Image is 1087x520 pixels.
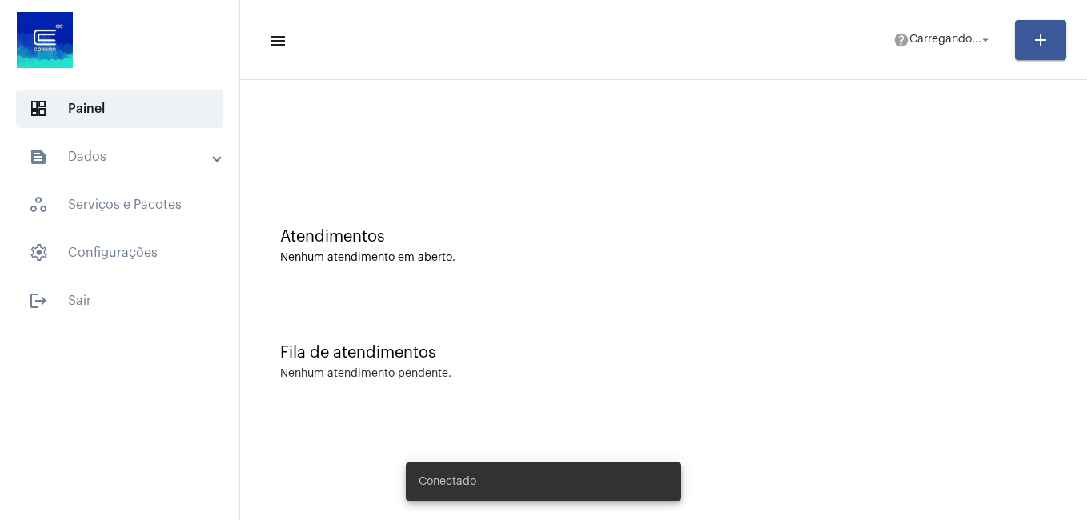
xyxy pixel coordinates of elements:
div: Fila de atendimentos [280,344,1047,362]
div: Nenhum atendimento em aberto. [280,252,1047,264]
mat-icon: sidenav icon [269,31,285,50]
mat-icon: help [893,32,909,48]
span: Sair [16,282,223,320]
span: sidenav icon [29,243,48,262]
span: Painel [16,90,223,128]
mat-expansion-panel-header: sidenav iconDados [10,138,239,176]
button: Carregando... [884,24,1002,56]
mat-icon: arrow_drop_down [978,33,993,47]
mat-icon: add [1031,30,1050,50]
span: Carregando... [909,34,981,46]
div: Atendimentos [280,228,1047,246]
img: d4669ae0-8c07-2337-4f67-34b0df7f5ae4.jpeg [13,8,77,72]
span: Serviços e Pacotes [16,186,223,224]
div: Nenhum atendimento pendente. [280,368,451,380]
mat-panel-title: Dados [29,147,214,166]
span: Conectado [419,474,476,490]
span: sidenav icon [29,99,48,118]
mat-icon: sidenav icon [29,147,48,166]
span: Configurações [16,234,223,272]
span: sidenav icon [29,195,48,214]
mat-icon: sidenav icon [29,291,48,310]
